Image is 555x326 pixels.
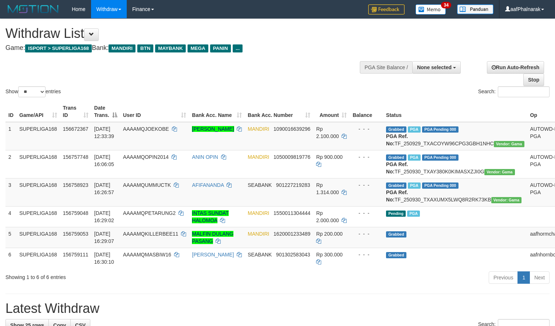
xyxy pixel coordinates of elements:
span: AAAAMQUMMUCTK [123,182,171,188]
span: MANDIRI [109,44,135,52]
div: - - - [353,125,380,133]
label: Search: [478,86,550,97]
td: TF_250930_TXAY380K0KIMASXZJI0G [383,150,527,178]
span: Marked by aafheankoy [408,154,421,161]
td: 6 [5,248,16,268]
span: AAAAMQPETARUNG2 [123,210,176,216]
span: PGA Pending [422,182,458,189]
span: Grabbed [386,126,406,133]
span: AAAAMQMASBIW16 [123,252,171,258]
a: ANIN OPIN [192,154,218,160]
th: Trans ID: activate to sort column ascending [60,101,91,122]
td: 5 [5,227,16,248]
a: [PERSON_NAME] [192,126,234,132]
span: MANDIRI [248,154,269,160]
a: MALFIN DULANG PASANG [192,231,233,244]
td: 2 [5,150,16,178]
span: ISPORT > SUPERLIGA168 [25,44,92,52]
span: [DATE] 16:26:57 [94,182,114,195]
th: Bank Acc. Number: activate to sort column ascending [245,101,313,122]
th: Status [383,101,527,122]
a: INTAS SUNDAT HALOMOA [192,210,229,223]
span: AAAAMQOPIN2014 [123,154,169,160]
span: PANIN [210,44,231,52]
span: [DATE] 12:33:39 [94,126,114,139]
img: Feedback.jpg [368,4,405,15]
span: Pending [386,211,406,217]
a: Previous [489,271,518,284]
span: 156757748 [63,154,88,160]
div: - - - [353,181,380,189]
span: MANDIRI [248,126,269,132]
span: 156759053 [63,231,88,237]
td: SUPERLIGA168 [16,178,60,206]
a: [PERSON_NAME] [192,252,234,258]
td: SUPERLIGA168 [16,206,60,227]
span: BTN [137,44,153,52]
span: Copy 1550011304444 to clipboard [273,210,310,216]
a: Run Auto-Refresh [487,61,544,74]
div: - - - [353,251,380,258]
b: PGA Ref. No: [386,161,408,174]
span: Rp 900.000 [316,154,342,160]
span: AAAAMQJOEKOBE [123,126,169,132]
th: User ID: activate to sort column ascending [120,101,189,122]
h1: Latest Withdraw [5,301,550,316]
div: - - - [353,153,380,161]
span: 156758923 [63,182,88,188]
span: MEGA [188,44,208,52]
span: Marked by aafsengchandara [408,126,421,133]
input: Search: [498,86,550,97]
span: [DATE] 16:30:10 [94,252,114,265]
td: SUPERLIGA168 [16,150,60,178]
b: PGA Ref. No: [386,133,408,146]
select: Showentries [18,86,46,97]
td: SUPERLIGA168 [16,122,60,150]
span: Grabbed [386,154,406,161]
td: SUPERLIGA168 [16,227,60,248]
span: PGA Pending [422,154,458,161]
span: None selected [417,64,452,70]
span: Copy 901227219283 to clipboard [276,182,310,188]
td: SUPERLIGA168 [16,248,60,268]
div: - - - [353,230,380,237]
span: ... [233,44,243,52]
span: 156759111 [63,252,88,258]
span: Rp 200.000 [316,231,342,237]
td: 4 [5,206,16,227]
span: Copy 1620001233489 to clipboard [273,231,310,237]
img: panduan.png [457,4,493,14]
img: MOTION_logo.png [5,4,61,15]
span: Vendor URL: https://trx31.1velocity.biz [494,141,524,147]
span: Rp 2.100.000 [316,126,339,139]
th: Date Trans.: activate to sort column descending [91,101,120,122]
a: Next [530,271,550,284]
h1: Withdraw List [5,26,363,41]
span: Copy 1090016639296 to clipboard [273,126,310,132]
span: SEABANK [248,182,272,188]
span: Rp 300.000 [316,252,342,258]
a: 1 [517,271,530,284]
span: Marked by aafheankoy [408,182,421,189]
span: SEABANK [248,252,272,258]
span: Grabbed [386,231,406,237]
td: 3 [5,178,16,206]
div: PGA Site Balance / [360,61,412,74]
th: Game/API: activate to sort column ascending [16,101,60,122]
div: Showing 1 to 6 of 6 entries [5,271,226,281]
span: PGA Pending [422,126,458,133]
a: AFIFANANDA [192,182,224,188]
td: TF_250929_TXACOYW96CPG3GBH1NHC [383,122,527,150]
span: 156759048 [63,210,88,216]
span: Marked by aafsengchandara [407,211,420,217]
b: PGA Ref. No: [386,189,408,203]
td: TF_250930_TXAXUMX5LWQ8R2RK73KB [383,178,527,206]
span: 156672367 [63,126,88,132]
span: [DATE] 16:29:07 [94,231,114,244]
img: Button%20Memo.svg [416,4,446,15]
span: Copy 901302583043 to clipboard [276,252,310,258]
th: Bank Acc. Name: activate to sort column ascending [189,101,245,122]
a: Stop [523,74,544,86]
span: Vendor URL: https://trx31.1velocity.biz [484,169,515,175]
span: MANDIRI [248,231,269,237]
